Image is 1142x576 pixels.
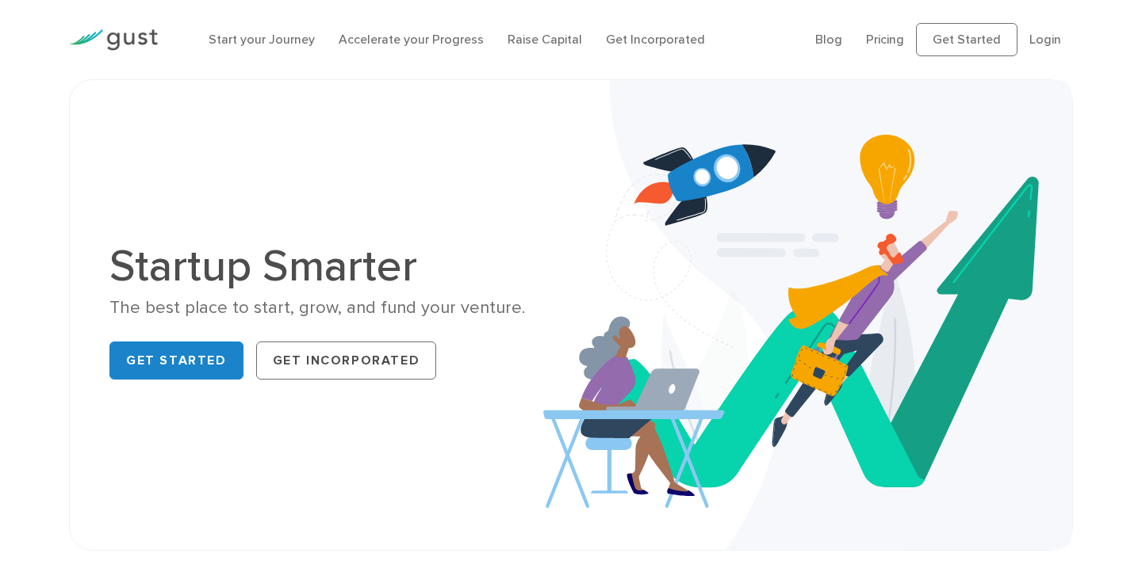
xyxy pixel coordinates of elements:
a: Get Incorporated [256,341,437,380]
a: Get Incorporated [606,32,705,47]
a: Blog [815,32,842,47]
a: Accelerate your Progress [339,32,484,47]
h1: Startup Smarter [109,244,559,288]
a: Pricing [866,32,904,47]
a: Login [1029,32,1061,47]
div: The best place to start, grow, and fund your venture. [109,296,559,319]
a: Get Started [916,23,1017,56]
img: Gust Logo [69,29,158,51]
a: Raise Capital [508,32,582,47]
a: Get Started [109,341,243,380]
a: Start your Journey [209,32,315,47]
img: Startup Smarter Hero [543,80,1072,550]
